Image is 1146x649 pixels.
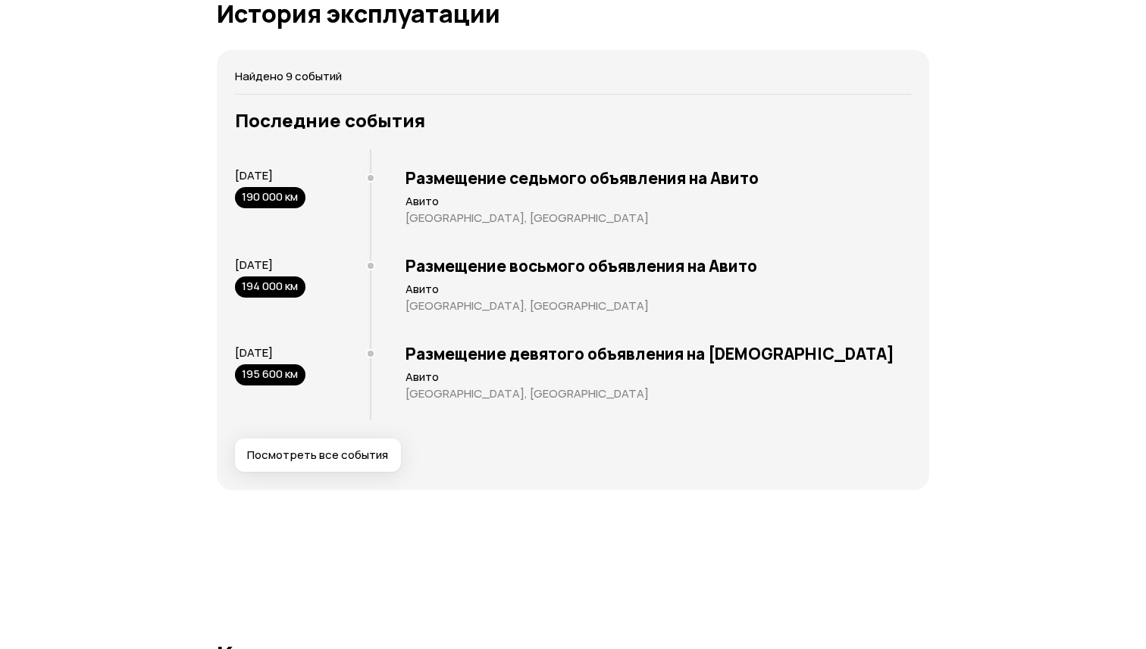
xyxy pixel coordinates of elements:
[247,448,388,463] span: Посмотреть все события
[405,282,911,297] p: Авито
[235,68,911,85] p: Найдено 9 событий
[405,168,911,188] h3: Размещение седьмого объявления на Авито
[405,344,911,364] h3: Размещение девятого объявления на [DEMOGRAPHIC_DATA]
[235,345,273,360] span: [DATE]
[405,370,911,385] p: Авито
[405,194,911,209] p: Авито
[235,257,273,273] span: [DATE]
[405,386,911,401] p: [GEOGRAPHIC_DATA], [GEOGRAPHIC_DATA]
[235,438,401,472] button: Посмотреть все события
[235,187,305,208] div: 190 000 км
[405,256,911,276] h3: Размещение восьмого объявления на Авито
[235,110,911,131] h3: Последние события
[405,211,911,226] p: [GEOGRAPHIC_DATA], [GEOGRAPHIC_DATA]
[405,298,911,314] p: [GEOGRAPHIC_DATA], [GEOGRAPHIC_DATA]
[235,364,305,385] div: 195 600 км
[235,276,305,298] div: 194 000 км
[235,167,273,183] span: [DATE]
